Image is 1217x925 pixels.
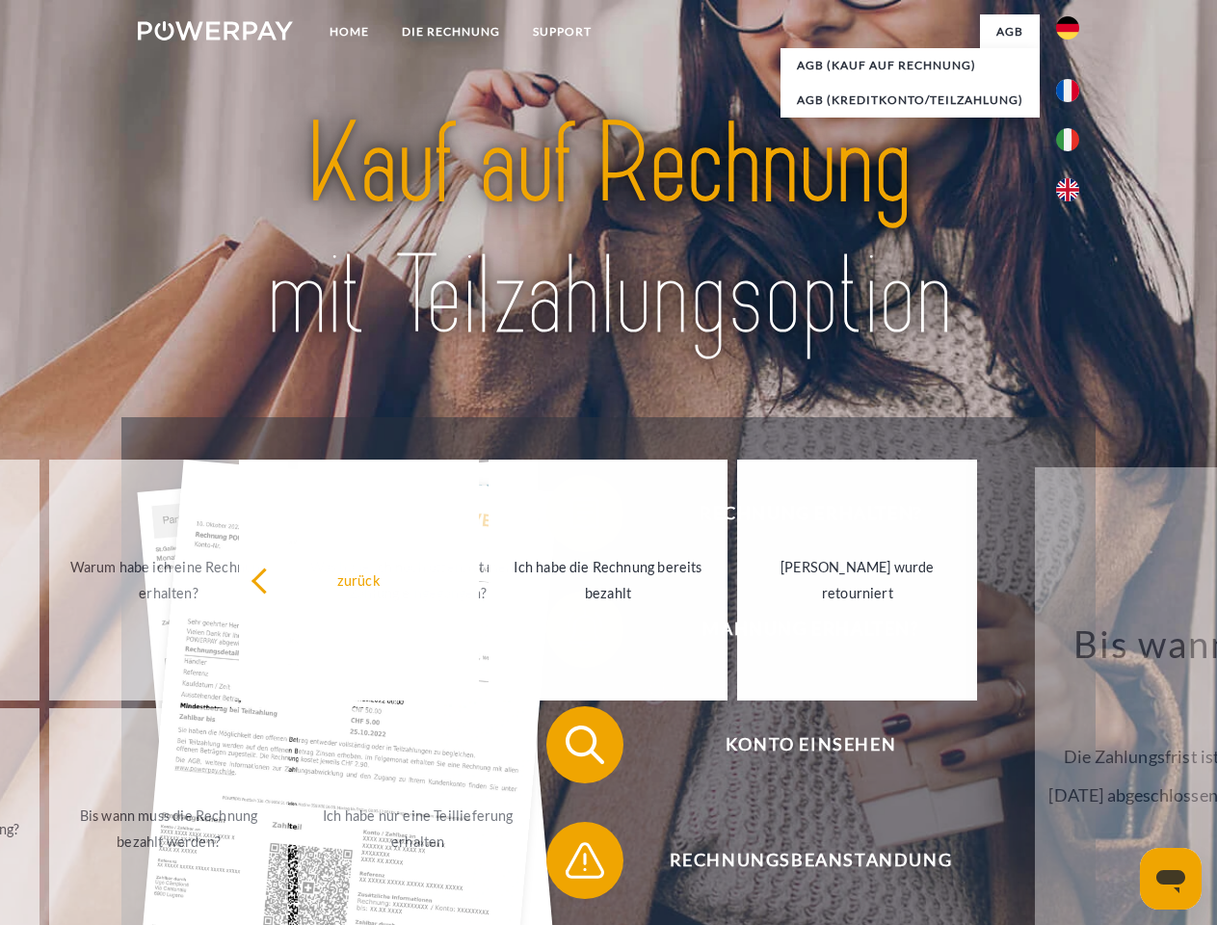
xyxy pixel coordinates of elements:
button: Rechnungsbeanstandung [546,822,1047,899]
div: Bis wann muss die Rechnung bezahlt werden? [61,803,278,855]
img: logo-powerpay-white.svg [138,21,293,40]
a: SUPPORT [516,14,608,49]
div: [PERSON_NAME] wurde retourniert [749,554,966,606]
img: qb_warning.svg [561,836,609,885]
img: qb_search.svg [561,721,609,769]
a: AGB (Kauf auf Rechnung) [780,48,1040,83]
div: Warum habe ich eine Rechnung erhalten? [61,554,278,606]
iframe: Schaltfläche zum Öffnen des Messaging-Fensters [1140,848,1202,910]
img: en [1056,178,1079,201]
div: zurück [251,567,467,593]
img: title-powerpay_de.svg [184,92,1033,369]
img: it [1056,128,1079,151]
button: Konto einsehen [546,706,1047,783]
span: Rechnungsbeanstandung [574,822,1046,899]
a: Home [313,14,385,49]
a: AGB (Kreditkonto/Teilzahlung) [780,83,1040,118]
img: de [1056,16,1079,40]
div: Ich habe die Rechnung bereits bezahlt [500,554,717,606]
a: DIE RECHNUNG [385,14,516,49]
img: fr [1056,79,1079,102]
a: agb [980,14,1040,49]
div: Ich habe nur eine Teillieferung erhalten [309,803,526,855]
span: Konto einsehen [574,706,1046,783]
